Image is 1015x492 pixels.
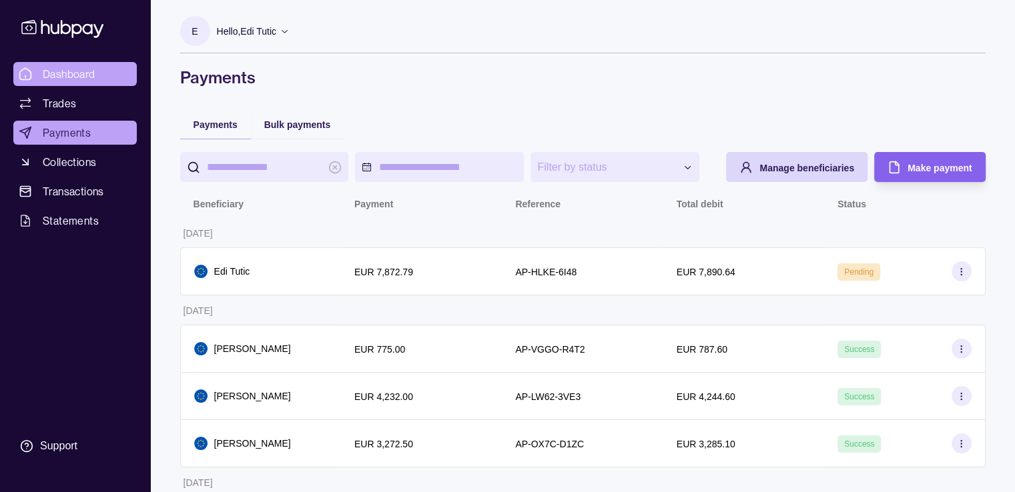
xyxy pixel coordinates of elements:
span: Bulk payments [264,119,331,130]
button: Manage beneficiaries [726,152,868,182]
p: EUR 7,890.64 [677,267,735,277]
p: EUR 7,872.79 [354,267,413,277]
span: Trades [43,95,76,111]
span: Transactions [43,183,104,199]
span: Dashboard [43,66,95,82]
span: Success [844,345,874,354]
span: Collections [43,154,96,170]
p: Payment [354,199,393,209]
span: Statements [43,213,99,229]
p: [PERSON_NAME] [214,436,291,451]
p: Reference [515,199,561,209]
p: [PERSON_NAME] [214,341,291,356]
a: Dashboard [13,62,137,86]
p: EUR 775.00 [354,344,405,355]
span: Make payment [908,163,972,173]
p: EUR 3,272.50 [354,439,413,449]
p: EUR 787.60 [677,344,727,355]
p: AP-VGGO-R4T2 [515,344,585,355]
p: [PERSON_NAME] [214,389,291,403]
p: [DATE] [184,305,213,316]
p: Status [837,199,866,209]
p: EUR 4,232.00 [354,391,413,402]
a: Payments [13,121,137,145]
h1: Payments [180,67,986,88]
div: Support [40,439,77,453]
span: Payments [194,119,238,130]
img: eu [194,342,208,355]
a: Support [13,432,137,460]
span: Manage beneficiaries [759,163,854,173]
a: Collections [13,150,137,174]
a: Transactions [13,179,137,203]
img: eu [194,437,208,450]
p: AP-HLKE-6I48 [515,267,577,277]
p: Beneficiary [194,199,244,209]
p: [DATE] [184,477,213,488]
a: Trades [13,91,137,115]
span: Success [844,392,874,401]
p: EUR 4,244.60 [677,391,735,402]
p: AP-LW62-3VE3 [515,391,581,402]
img: eu [194,389,208,403]
p: E [192,24,198,39]
span: Payments [43,125,91,141]
a: Statements [13,209,137,233]
input: search [207,152,322,182]
span: Success [844,439,874,449]
p: Edi Tutic [214,264,250,279]
p: Hello, Edi Tutic [217,24,277,39]
button: Make payment [874,152,985,182]
p: [DATE] [184,228,213,239]
p: EUR 3,285.10 [677,439,735,449]
p: Total debit [677,199,723,209]
p: AP-OX7C-D1ZC [515,439,584,449]
span: Pending [844,267,874,277]
img: eu [194,265,208,278]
